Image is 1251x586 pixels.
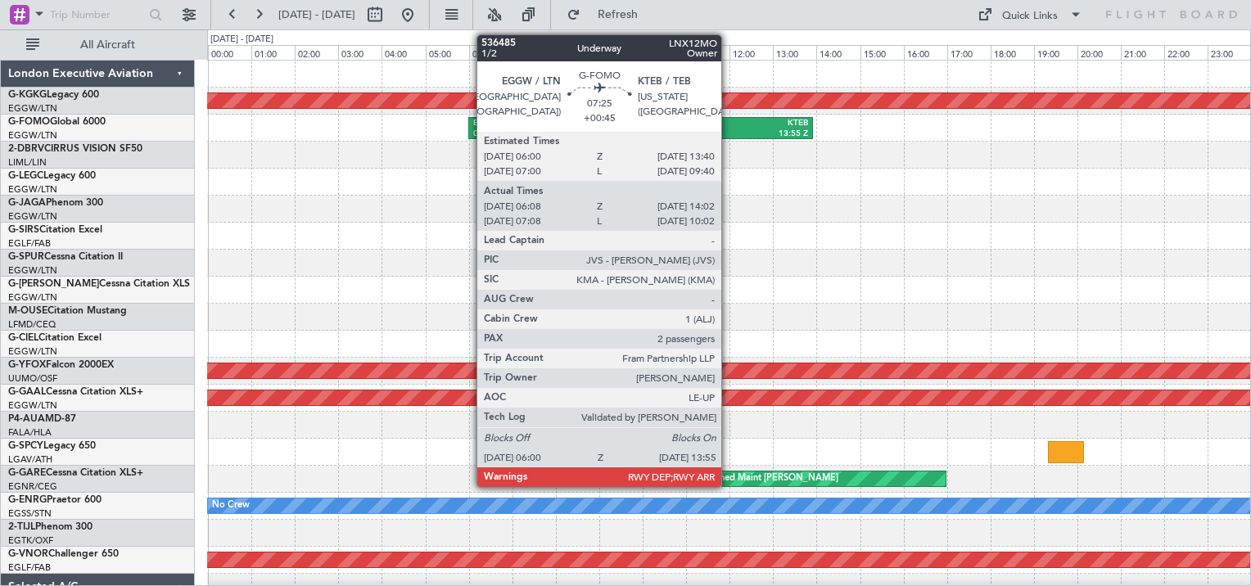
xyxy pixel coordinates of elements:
[8,387,46,397] span: G-GAAL
[8,414,76,424] a: P4-AUAMD-87
[8,171,43,181] span: G-LEGC
[8,561,51,574] a: EGLF/FAB
[8,549,48,559] span: G-VNOR
[559,2,657,28] button: Refresh
[690,467,838,491] div: Unplanned Maint [PERSON_NAME]
[947,45,991,60] div: 17:00
[8,264,57,277] a: EGGW/LTN
[8,441,96,451] a: G-SPCYLegacy 650
[8,210,57,223] a: EGGW/LTN
[212,494,250,518] div: No Crew
[8,198,103,208] a: G-JAGAPhenom 300
[991,45,1034,60] div: 18:00
[8,399,57,412] a: EGGW/LTN
[8,480,57,493] a: EGNR/CEG
[8,225,39,235] span: G-SIRS
[8,225,102,235] a: G-SIRSCitation Excel
[8,426,52,439] a: FALA/HLA
[640,128,807,140] div: 13:55 Z
[1077,45,1121,60] div: 20:00
[8,522,35,532] span: 2-TIJL
[8,279,190,289] a: G-[PERSON_NAME]Cessna Citation XLS
[729,45,773,60] div: 12:00
[8,441,43,451] span: G-SPCY
[1034,45,1077,60] div: 19:00
[8,291,57,304] a: EGGW/LTN
[18,32,178,58] button: All Aircraft
[8,237,51,250] a: EGLF/FAB
[8,495,102,505] a: G-ENRGPraetor 600
[1121,45,1164,60] div: 21:00
[8,318,56,331] a: LFMD/CEQ
[8,102,57,115] a: EGGW/LTN
[251,45,295,60] div: 01:00
[8,171,96,181] a: G-LEGCLegacy 600
[8,522,93,532] a: 2-TIJLPhenom 300
[8,372,57,385] a: UUMO/OSF
[8,306,127,316] a: M-OUSECitation Mustang
[1164,45,1208,60] div: 22:00
[8,495,47,505] span: G-ENRG
[1002,8,1058,25] div: Quick Links
[8,252,44,262] span: G-SPUR
[8,117,50,127] span: G-FOMO
[473,118,640,129] div: EGGW
[8,117,106,127] a: G-FOMOGlobal 6000
[904,45,947,60] div: 16:00
[8,468,143,478] a: G-GARECessna Citation XLS+
[8,183,57,196] a: EGGW/LTN
[8,534,53,547] a: EGTK/OXF
[208,45,251,60] div: 00:00
[8,306,47,316] span: M-OUSE
[43,39,173,51] span: All Aircraft
[643,45,686,60] div: 10:00
[8,252,123,262] a: G-SPURCessna Citation II
[8,90,99,100] a: G-KGKGLegacy 600
[8,90,47,100] span: G-KGKG
[8,198,46,208] span: G-JAGA
[8,453,52,466] a: LGAV/ATH
[8,345,57,358] a: EGGW/LTN
[8,129,57,142] a: EGGW/LTN
[816,45,860,60] div: 14:00
[8,360,46,370] span: G-YFOX
[210,33,273,47] div: [DATE] - [DATE]
[969,2,1091,28] button: Quick Links
[513,45,556,60] div: 07:00
[8,144,44,154] span: 2-DBRV
[8,333,102,343] a: G-CIELCitation Excel
[8,414,45,424] span: P4-AUA
[556,45,599,60] div: 08:00
[50,2,144,27] input: Trip Number
[8,387,143,397] a: G-GAALCessna Citation XLS+
[8,333,38,343] span: G-CIEL
[640,118,807,129] div: KTEB
[8,144,142,154] a: 2-DBRVCIRRUS VISION SF50
[382,45,425,60] div: 04:00
[686,45,729,60] div: 11:00
[773,45,816,60] div: 13:00
[8,549,119,559] a: G-VNORChallenger 650
[469,45,513,60] div: 06:00
[860,45,904,60] div: 15:00
[1208,45,1251,60] div: 23:00
[8,468,46,478] span: G-GARE
[8,360,114,370] a: G-YFOXFalcon 2000EX
[8,507,52,520] a: EGSS/STN
[278,7,355,22] span: [DATE] - [DATE]
[599,45,643,60] div: 09:00
[584,9,653,20] span: Refresh
[295,45,338,60] div: 02:00
[338,45,382,60] div: 03:00
[8,156,47,169] a: LIML/LIN
[8,279,99,289] span: G-[PERSON_NAME]
[473,128,640,140] div: 06:00 Z
[426,45,469,60] div: 05:00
